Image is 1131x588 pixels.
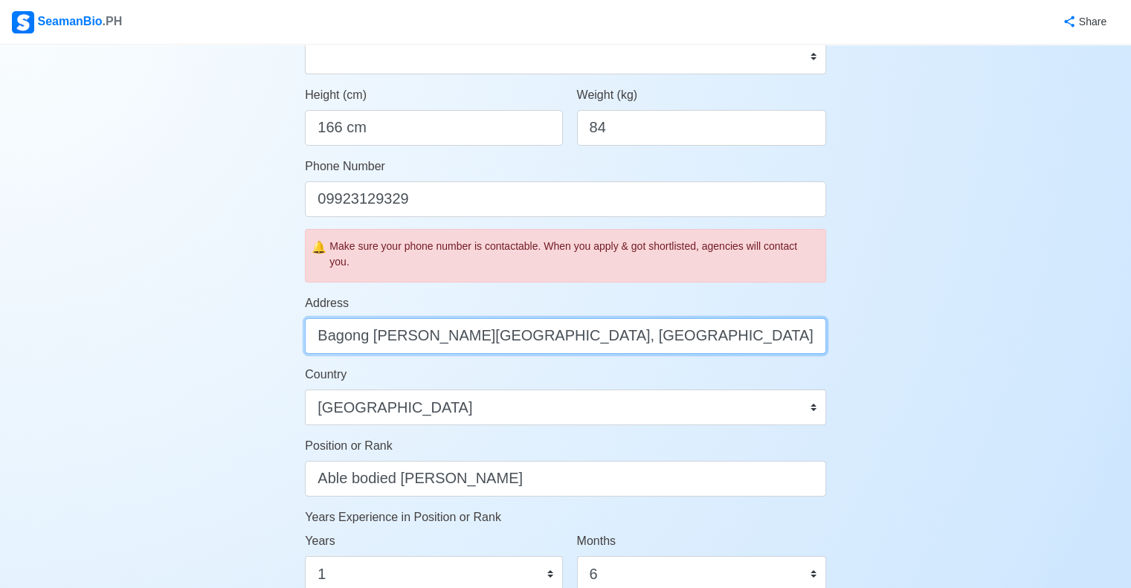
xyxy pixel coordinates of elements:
button: Share [1048,7,1119,36]
label: Country [305,366,347,384]
input: ex. 163 [305,110,562,146]
label: Months [577,532,616,550]
div: Make sure your phone number is contactable. When you apply & got shortlisted, agencies will conta... [329,239,819,270]
input: ex. 2nd Officer w/ Master License [305,461,826,497]
span: Phone Number [305,160,385,172]
label: Years [305,532,335,550]
input: ex. +63 912 345 6789 [305,181,826,217]
input: ex. Pooc Occidental, Tubigon, Bohol [305,318,826,354]
span: caution [312,239,326,256]
span: Height (cm) [305,88,367,101]
div: SeamanBio [12,11,122,33]
span: .PH [103,15,123,28]
img: Logo [12,11,34,33]
span: Weight (kg) [577,88,638,101]
input: ex. 60 [577,110,826,146]
span: Address [305,297,349,309]
p: Years Experience in Position or Rank [305,508,826,526]
span: Position or Rank [305,439,392,452]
